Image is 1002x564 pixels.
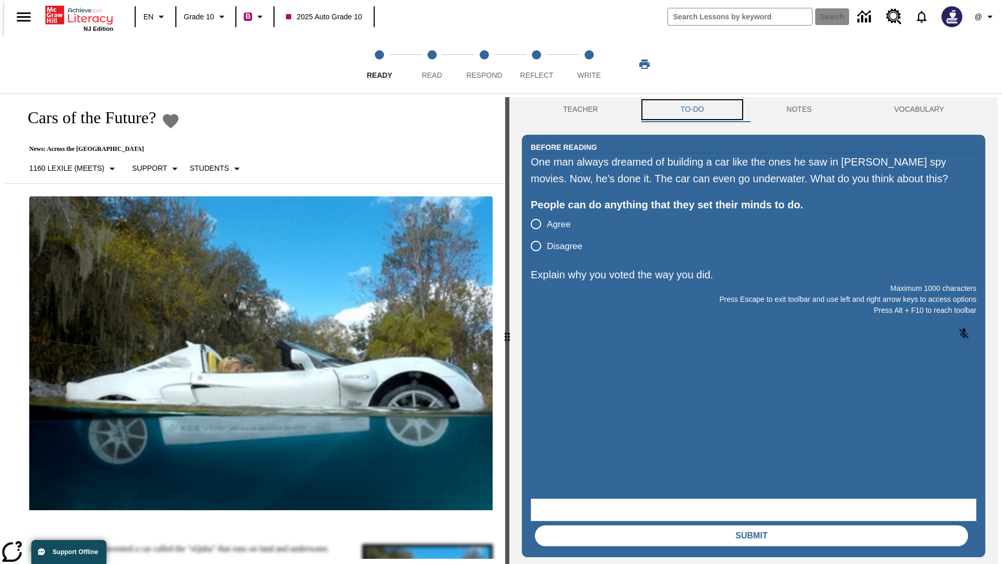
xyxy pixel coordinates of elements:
button: Grade: Grade 10, Select a grade [180,7,232,26]
button: Submit [535,525,968,546]
a: Data Center [851,3,880,31]
div: Instructional Panel Tabs [522,97,985,122]
button: Select Student [185,159,247,178]
p: Students [189,163,229,174]
button: Open side menu [8,2,39,32]
div: Press Enter or Spacebar and then press right and left arrow keys to move the slider [505,97,509,564]
span: @ [974,11,982,22]
a: Resource Center, Will open in new tab [880,3,908,31]
button: Ready step 1 of 5 [349,36,410,93]
img: Avatar [941,6,962,27]
span: Write [577,71,601,79]
span: 2025 Auto Grade 10 [286,11,362,22]
p: News: Across the [GEOGRAPHIC_DATA] [17,145,247,153]
button: Scaffolds, Support [128,159,185,178]
button: Language: EN, Select a language [139,7,172,26]
button: Write step 5 of 5 [559,36,619,93]
h1: Cars of the Future? [17,108,156,127]
button: Add to Favorites - Cars of the Future? [161,112,180,130]
body: Explain why you voted the way you did. Maximum 1000 characters Press Alt + F10 to reach toolbar P... [4,8,152,18]
div: poll [531,213,591,257]
span: Read [422,71,442,79]
button: Read step 2 of 5 [401,36,462,93]
div: activity [509,97,998,564]
a: Notifications [908,3,935,30]
button: Respond step 3 of 5 [454,36,515,93]
button: TO-DO [639,97,745,122]
span: NJ Edition [83,26,113,32]
button: Print [628,55,661,74]
p: Press Escape to exit toolbar and use left and right arrow keys to access options [531,294,976,305]
div: Home [45,4,113,32]
h2: Before Reading [531,142,597,153]
input: search field [668,8,812,25]
span: Support Offline [53,548,98,556]
button: NOTES [745,97,853,122]
span: Reflect [520,71,554,79]
button: Profile/Settings [969,7,1002,26]
button: Teacher [522,97,639,122]
button: Boost Class color is violet red. Change class color [240,7,270,26]
button: Support Offline [31,540,106,564]
div: People can do anything that they set their minds to do. [531,196,976,213]
button: Select a new avatar [935,3,969,30]
span: Disagree [547,240,582,253]
p: Maximum 1000 characters [531,283,976,294]
div: reading [4,97,505,559]
img: High-tech automobile treading water. [29,196,493,510]
span: Agree [547,218,570,231]
span: Ready [367,71,392,79]
span: B [245,10,250,23]
span: Respond [466,71,502,79]
p: Support [132,163,167,174]
button: Reflect step 4 of 5 [506,36,567,93]
p: Explain why you voted the way you did. [531,266,976,283]
span: Grade 10 [184,11,214,22]
div: One man always dreamed of building a car like the ones he saw in [PERSON_NAME] spy movies. Now, h... [531,154,976,187]
button: Click to activate and allow voice recognition [951,321,976,346]
p: Press Alt + F10 to reach toolbar [531,305,976,316]
button: VOCABULARY [853,97,985,122]
button: Select Lexile, 1160 Lexile (Meets) [25,159,123,178]
span: EN [144,11,153,22]
p: 1160 Lexile (Meets) [29,163,104,174]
